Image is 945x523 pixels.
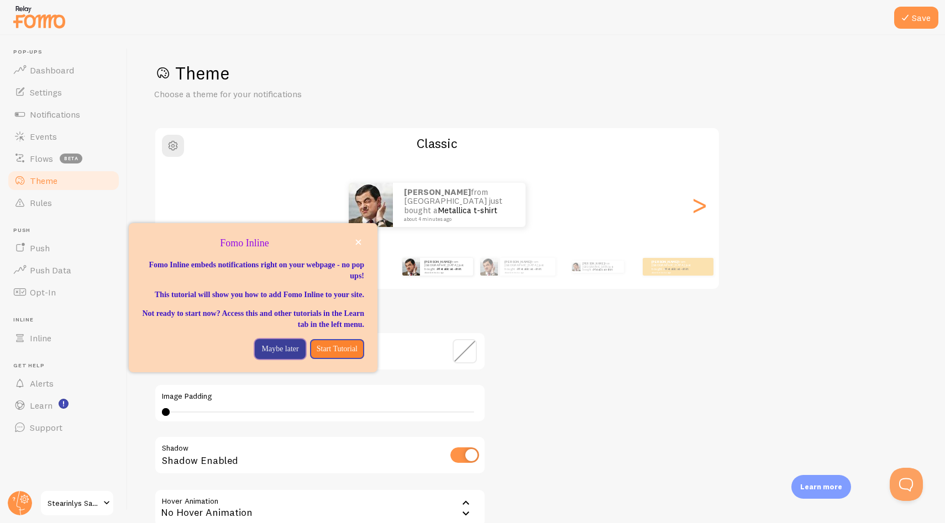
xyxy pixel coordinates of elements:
span: Learn [30,400,53,411]
img: Fomo [349,183,393,227]
span: beta [60,154,82,163]
a: Push [7,237,120,259]
a: Learn [7,394,120,416]
label: Image Padding [162,392,478,402]
span: Opt-In [30,287,56,298]
span: Stearinlys Sand Eksperten [48,496,100,510]
img: Fomo [480,258,498,276]
a: Theme [7,170,120,192]
a: Dashboard [7,59,120,81]
span: Events [30,131,57,142]
p: from [GEOGRAPHIC_DATA] just bought a [652,260,696,273]
a: Metallica t-shirt [438,205,497,215]
strong: [PERSON_NAME] [424,260,451,264]
div: Shadow Enabled [154,436,486,476]
a: Stearinlys Sand Eksperten [40,490,114,516]
small: about 4 minutes ago [505,271,550,273]
span: Dashboard [30,65,74,76]
span: Support [30,422,62,433]
p: from [GEOGRAPHIC_DATA] just bought a [424,260,469,273]
a: Opt-In [7,281,120,303]
small: about 4 minutes ago [652,271,695,273]
small: about 4 minutes ago [404,216,511,222]
img: Fomo [402,258,420,276]
p: Fomo Inline [142,236,364,251]
p: Fomo Inline embeds notifications right on your webpage - no pop ups! [142,260,364,282]
img: Fomo [571,262,580,271]
div: Next slide [692,165,706,245]
strong: [PERSON_NAME] [404,187,471,197]
p: Choose a theme for your notifications [154,88,419,101]
a: Metallica t-shirt [518,267,542,271]
p: Maybe later [261,344,298,355]
span: Alerts [30,378,54,389]
iframe: Help Scout Beacon - Open [890,468,923,501]
small: about 4 minutes ago [424,271,468,273]
strong: [PERSON_NAME] [582,262,605,265]
span: Notifications [30,109,80,120]
span: Push [30,242,50,253]
button: Maybe later [255,339,305,359]
strong: [PERSON_NAME] [652,260,678,264]
span: Theme [30,175,57,186]
span: Rules [30,197,52,208]
div: Fomo Inline [129,223,377,372]
a: Alerts [7,372,120,394]
a: Settings [7,81,120,103]
a: Support [7,416,120,439]
span: Get Help [13,362,120,369]
p: from [GEOGRAPHIC_DATA] just bought a [505,260,551,273]
a: Flows beta [7,147,120,170]
span: Push Data [30,265,71,276]
img: fomo-relay-logo-orange.svg [12,3,67,31]
a: Notifications [7,103,120,125]
a: Push Data [7,259,120,281]
a: Metallica t-shirt [665,267,689,271]
div: Learn more [791,475,851,499]
button: Start Tutorial [310,339,364,359]
p: Not ready to start now? Access this and other tutorials in the Learn tab in the left menu. [142,308,364,330]
a: Metallica t-shirt [594,268,612,271]
span: Pop-ups [13,49,120,56]
span: Flows [30,153,53,164]
a: Events [7,125,120,147]
p: Start Tutorial [317,344,358,355]
span: Push [13,227,120,234]
span: Inline [13,316,120,324]
p: Learn more [800,482,842,492]
strong: [PERSON_NAME] [505,260,531,264]
span: Settings [30,87,62,98]
h1: Theme [154,62,918,84]
svg: <p>Watch New Feature Tutorials!</p> [59,399,69,409]
p: from [GEOGRAPHIC_DATA] just bought a [404,188,514,222]
button: close, [353,236,364,248]
h2: Classic [155,135,719,152]
span: Inline [30,332,51,344]
a: Metallica t-shirt [438,267,461,271]
p: This tutorial will show you how to add Fomo Inline to your site. [142,289,364,300]
a: Rules [7,192,120,214]
p: from [GEOGRAPHIC_DATA] just bought a [582,261,620,273]
a: Inline [7,327,120,349]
